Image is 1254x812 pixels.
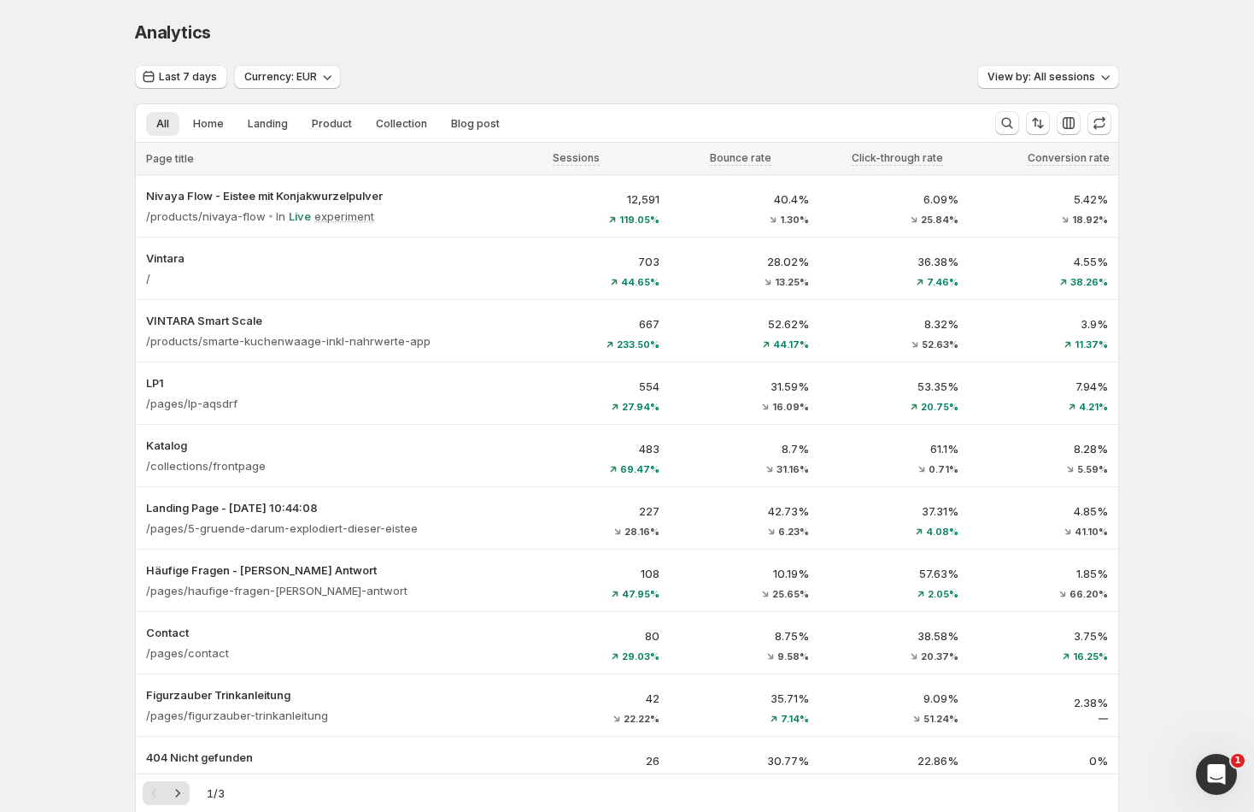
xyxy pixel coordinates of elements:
[1077,464,1108,474] span: 5.59%
[146,312,510,329] p: VINTARA Smart Scale
[680,440,809,457] p: 8.7%
[1075,339,1108,350] span: 11.37%
[207,785,225,802] span: 1 / 3
[773,339,809,350] span: 44.17%
[135,65,227,89] button: Last 7 days
[979,191,1108,208] p: 5.42%
[929,464,958,474] span: 0.71%
[979,503,1108,520] p: 4.85%
[620,464,659,474] span: 69.47%
[1069,589,1108,599] span: 66.20%
[146,582,407,599] p: /pages/haufige-fragen-[PERSON_NAME]-antwort
[617,339,659,350] span: 233.50%
[530,627,659,644] p: 80
[530,503,659,520] p: 227
[622,589,659,599] span: 47.95%
[680,752,809,769] p: 30.77%
[146,332,431,350] p: /products/smarte-kuchenwaage-inkl-nahrwerte-app
[146,749,510,766] button: 404 Nicht gefunden
[829,191,958,208] p: 6.09%
[780,215,809,225] span: 1.30%
[146,457,266,474] p: /collections/frontpage
[852,151,943,165] span: Click-through rate
[1073,651,1108,662] span: 16.25%
[193,117,224,131] span: Home
[451,117,500,131] span: Blog post
[530,752,659,769] p: 26
[1026,111,1050,135] button: Sort the results
[1070,277,1108,287] span: 38.26%
[146,374,510,391] button: LP1
[244,70,317,84] span: Currency: EUR
[829,565,958,582] p: 57.63%
[781,714,809,724] span: 7.14%
[146,644,229,662] p: /pages/contact
[928,589,958,599] span: 2.05%
[146,562,510,579] p: Häufige Fragen - [PERSON_NAME] Antwort
[680,503,809,520] p: 42.73%
[622,402,659,412] span: 27.94%
[156,117,169,131] span: All
[530,565,659,582] p: 108
[146,686,510,703] button: Figurzauber Trinkanleitung
[922,339,958,350] span: 52.63%
[776,464,809,474] span: 31.16%
[166,781,190,805] button: Next
[710,151,771,165] span: Bounce rate
[923,714,958,724] span: 51.24%
[1231,754,1245,768] span: 1
[146,707,328,724] p: /pages/figurzauber-trinkanleitung
[143,781,190,805] nav: Pagination
[146,520,418,537] p: /pages/5-gruende-darum-explodiert-dieser-eistee
[312,117,352,131] span: Product
[146,187,510,204] button: Nivaya Flow - Eistee mit Konjakwurzelpulver
[680,191,809,208] p: 40.4%
[159,70,217,84] span: Last 7 days
[979,315,1108,332] p: 3.9%
[146,152,194,166] span: Page title
[979,627,1108,644] p: 3.75%
[146,250,510,267] button: Vintara
[622,651,659,662] span: 29.03%
[314,208,374,225] p: experiment
[146,499,510,516] button: Landing Page - [DATE] 10:44:08
[146,270,150,287] p: /
[987,70,1095,84] span: View by: All sessions
[1075,527,1108,537] span: 41.10%
[146,624,510,641] button: Contact
[829,690,958,707] p: 9.09%
[621,277,659,287] span: 44.65%
[624,527,659,537] span: 28.16%
[680,253,809,270] p: 28.02%
[979,694,1108,711] p: 2.38%
[146,395,237,412] p: /pages/lp-aqsdrf
[680,627,809,644] p: 8.75%
[530,440,659,457] p: 483
[530,191,659,208] p: 12,591
[921,651,958,662] span: 20.37%
[829,752,958,769] p: 22.86%
[979,565,1108,582] p: 1.85%
[1079,402,1108,412] span: 4.21%
[530,690,659,707] p: 42
[921,402,958,412] span: 20.75%
[772,589,809,599] span: 25.65%
[979,378,1108,395] p: 7.94%
[1196,754,1237,795] iframe: Intercom live chat
[234,65,341,89] button: Currency: EUR
[829,503,958,520] p: 37.31%
[530,315,659,332] p: 667
[829,315,958,332] p: 8.32%
[829,627,958,644] p: 38.58%
[777,651,809,662] span: 9.58%
[680,565,809,582] p: 10.19%
[376,117,427,131] span: Collection
[979,440,1108,457] p: 8.28%
[289,208,311,225] p: Live
[927,277,958,287] span: 7.46%
[1028,151,1110,165] span: Conversion rate
[146,208,266,225] p: /products/nivaya-flow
